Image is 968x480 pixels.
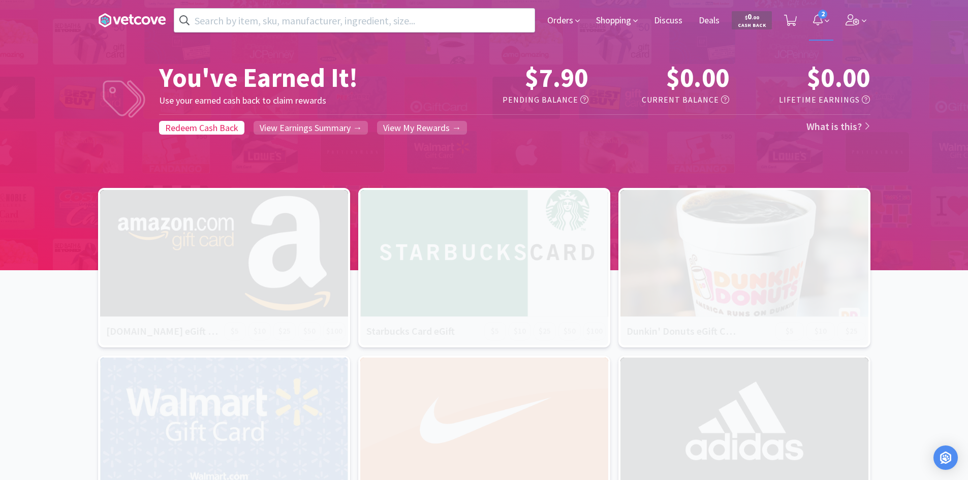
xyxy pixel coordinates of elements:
[254,121,368,135] a: View Earnings Summary →
[818,10,827,19] span: 2
[159,93,455,108] h5: Use your earned cash back to claim rewards
[455,93,588,107] h5: Pending Balance
[174,9,535,32] input: Search by item, sku, manufacturer, ingredient, size...
[383,122,461,134] span: View My Rewards →
[666,61,729,94] span: $0.00
[377,121,467,135] a: View My Rewards →
[806,120,870,133] a: What is this?
[737,93,870,107] h5: Lifetime Earnings
[752,14,759,21] span: . 00
[260,122,362,134] span: View Earnings Summary →
[165,122,238,134] span: Redeem Cash Back
[745,12,759,21] span: 0
[807,61,870,94] span: $0.00
[159,121,244,135] a: Redeem Cash Back
[650,16,686,25] a: Discuss
[745,14,747,21] span: $
[933,445,958,470] div: Open Intercom Messenger
[738,23,766,29] span: Cash Back
[525,61,588,94] span: $7.90
[597,93,729,107] h5: Current Balance
[695,16,724,25] a: Deals
[732,7,772,34] a: $0.00Cash Back
[159,62,455,93] h1: You've Earned It!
